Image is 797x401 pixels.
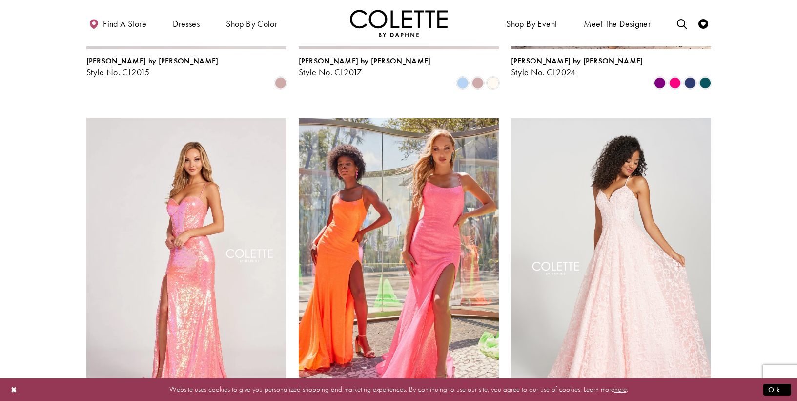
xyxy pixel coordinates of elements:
[173,19,200,29] span: Dresses
[699,77,711,89] i: Spruce
[86,10,149,37] a: Find a store
[581,10,654,37] a: Meet the designer
[472,77,484,89] i: Dusty Rose
[696,10,711,37] a: Check Wishlist
[299,57,431,77] div: Colette by Daphne Style No. CL2017
[506,19,557,29] span: Shop By Event
[86,56,219,66] span: [PERSON_NAME] by [PERSON_NAME]
[654,77,666,89] i: Purple
[170,10,202,37] span: Dresses
[614,384,627,394] a: here
[504,10,559,37] span: Shop By Event
[487,77,499,89] i: Diamond White
[86,57,219,77] div: Colette by Daphne Style No. CL2015
[275,77,286,89] i: Dusty Rose
[669,77,681,89] i: Hot Pink
[350,10,448,37] img: Colette by Daphne
[763,383,791,396] button: Submit Dialog
[684,77,696,89] i: Navy Blue
[299,56,431,66] span: [PERSON_NAME] by [PERSON_NAME]
[511,66,576,78] span: Style No. CL2024
[299,66,362,78] span: Style No. CL2017
[584,19,651,29] span: Meet the designer
[511,56,643,66] span: [PERSON_NAME] by [PERSON_NAME]
[226,19,277,29] span: Shop by color
[674,10,689,37] a: Toggle search
[457,77,469,89] i: Periwinkle
[6,381,22,398] button: Close Dialog
[103,19,146,29] span: Find a store
[70,383,727,396] p: Website uses cookies to give you personalized shopping and marketing experiences. By continuing t...
[350,10,448,37] a: Visit Home Page
[511,57,643,77] div: Colette by Daphne Style No. CL2024
[224,10,280,37] span: Shop by color
[86,66,150,78] span: Style No. CL2015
